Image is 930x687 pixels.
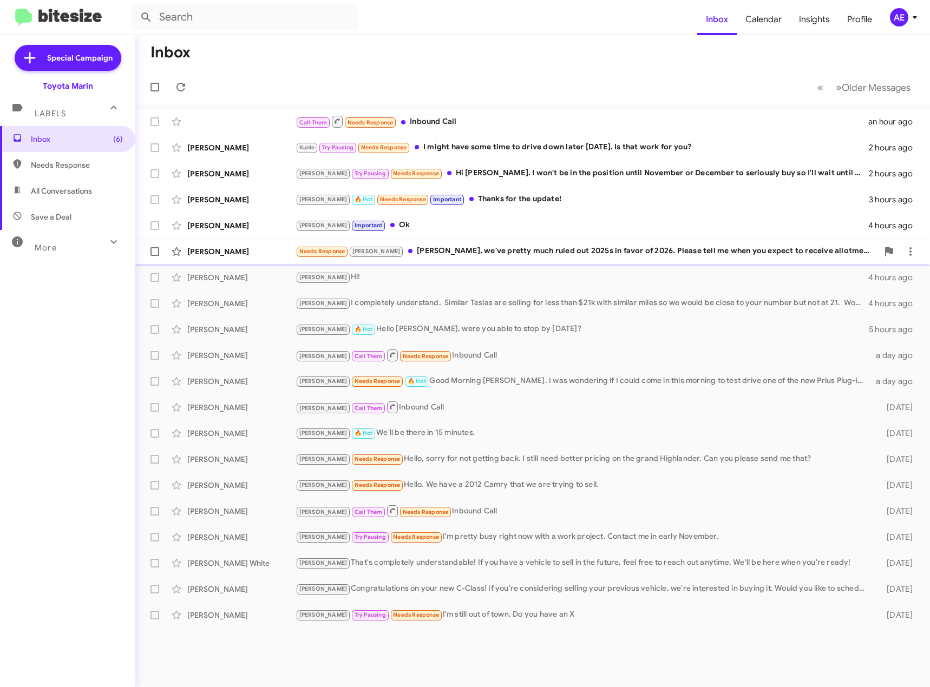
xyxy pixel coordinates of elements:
[697,4,737,35] a: Inbox
[355,222,383,229] span: Important
[869,168,921,179] div: 2 hours ago
[299,353,348,360] span: [PERSON_NAME]
[869,142,921,153] div: 2 hours ago
[393,533,439,540] span: Needs Response
[890,8,908,27] div: AE
[15,45,121,71] a: Special Campaign
[299,326,348,333] span: [PERSON_NAME]
[296,297,868,309] div: I completely understand. Similar Teslas are selling for less than $21k with similar miles so we w...
[299,144,315,151] span: Kunle
[790,4,839,35] a: Insights
[355,481,401,488] span: Needs Response
[296,141,869,154] div: I might have some time to drive down later [DATE]. Is that work for you?
[299,508,348,516] span: [PERSON_NAME]
[296,453,871,465] div: Hello, sorry for not getting back. I still need better pricing on the grand Highlander. Can you p...
[35,243,57,253] span: More
[187,480,296,491] div: [PERSON_NAME]
[187,402,296,413] div: [PERSON_NAME]
[355,378,401,385] span: Needs Response
[299,481,348,488] span: [PERSON_NAME]
[296,271,868,283] div: Hi!
[355,326,373,333] span: 🔥 Hot
[322,144,353,151] span: Try Pausing
[296,193,869,206] div: Thanks for the update!
[296,167,869,180] div: Hi [PERSON_NAME]. I won't be in the position until November or December to seriously buy so I'll ...
[296,348,871,362] div: Inbound Call
[868,298,921,309] div: 4 hours ago
[187,376,296,387] div: [PERSON_NAME]
[296,400,871,414] div: Inbound Call
[187,246,296,257] div: [PERSON_NAME]
[871,402,921,413] div: [DATE]
[871,558,921,569] div: [DATE]
[871,428,921,439] div: [DATE]
[355,430,373,437] span: 🔥 Hot
[131,4,358,30] input: Search
[187,532,296,543] div: [PERSON_NAME]
[296,479,871,491] div: Hello. We have a 2012 Camry that we are trying to sell.
[355,353,383,360] span: Call Them
[296,323,869,335] div: Hello [PERSON_NAME], were you able to stop by [DATE]?
[817,81,823,94] span: «
[868,116,921,127] div: an hour ago
[869,194,921,205] div: 3 hours ago
[296,609,871,621] div: I'm still out of town. Do you have an X
[150,44,191,61] h1: Inbox
[393,611,439,618] span: Needs Response
[299,196,348,203] span: [PERSON_NAME]
[829,76,917,98] button: Next
[393,170,439,177] span: Needs Response
[737,4,790,35] a: Calendar
[355,611,386,618] span: Try Pausing
[296,504,871,518] div: Inbound Call
[47,52,113,63] span: Special Campaign
[31,134,123,144] span: Inbox
[355,533,386,540] span: Try Pausing
[296,115,868,128] div: Inbound Call
[299,533,348,540] span: [PERSON_NAME]
[403,353,449,360] span: Needs Response
[296,557,871,569] div: That's completely understandable! If you have a vehicle to sell in the future, feel free to reach...
[299,248,345,255] span: Needs Response
[296,427,871,439] div: We'll be there in 15 minutes.
[871,506,921,517] div: [DATE]
[31,212,71,222] span: Save a Deal
[296,219,868,232] div: Ok
[299,585,348,592] span: [PERSON_NAME]
[296,583,871,595] div: Congratulations on your new C-Class! If you're considering selling your previous vehicle, we're i...
[871,350,921,361] div: a day ago
[31,160,123,170] span: Needs Response
[299,611,348,618] span: [PERSON_NAME]
[187,168,296,179] div: [PERSON_NAME]
[299,455,348,463] span: [PERSON_NAME]
[433,196,461,203] span: Important
[811,76,917,98] nav: Page navigation example
[187,506,296,517] div: [PERSON_NAME]
[355,405,383,412] span: Call Them
[871,376,921,387] div: a day ago
[881,8,918,27] button: AE
[299,170,348,177] span: [PERSON_NAME]
[299,405,348,412] span: [PERSON_NAME]
[35,109,66,118] span: Labels
[842,82,911,94] span: Older Messages
[296,375,871,387] div: Good Morning [PERSON_NAME]. I was wondering if I could come in this morning to test drive one of ...
[408,378,426,385] span: 🔥 Hot
[871,480,921,491] div: [DATE]
[299,222,348,229] span: [PERSON_NAME]
[871,454,921,465] div: [DATE]
[839,4,881,35] a: Profile
[355,170,386,177] span: Try Pausing
[187,558,296,569] div: [PERSON_NAME] White
[836,81,842,94] span: »
[187,220,296,231] div: [PERSON_NAME]
[403,508,449,516] span: Needs Response
[187,194,296,205] div: [PERSON_NAME]
[348,119,394,126] span: Needs Response
[352,248,401,255] span: [PERSON_NAME]
[187,610,296,620] div: [PERSON_NAME]
[355,196,373,203] span: 🔥 Hot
